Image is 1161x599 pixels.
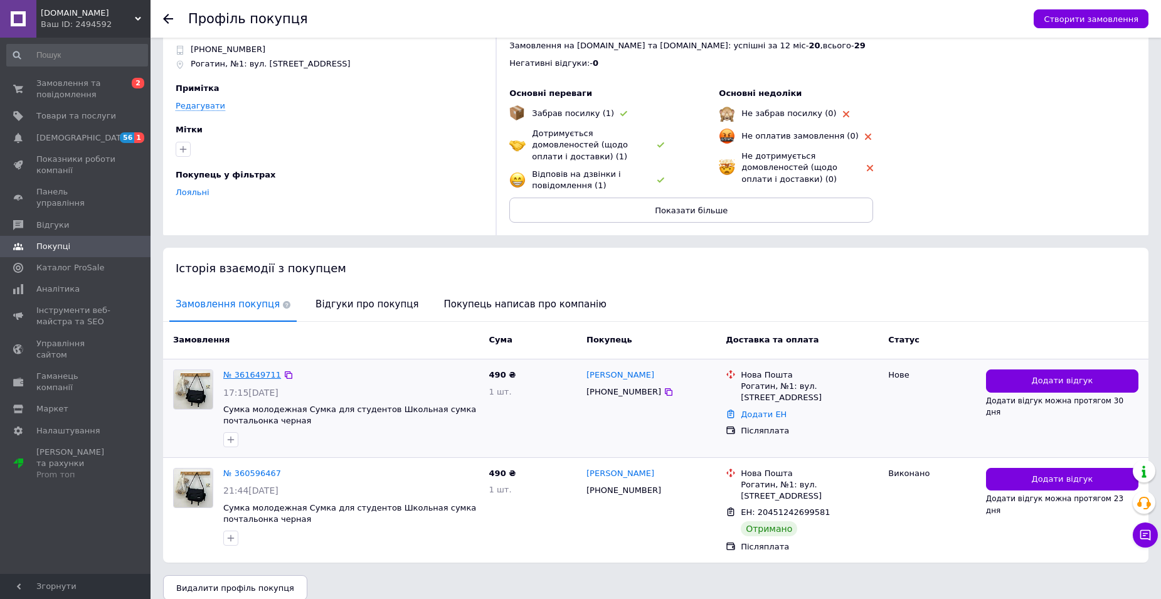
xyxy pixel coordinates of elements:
[986,369,1138,393] button: Додати відгук
[223,469,281,478] a: № 360596467
[1031,474,1093,485] span: Додати відгук
[509,41,865,50] span: Замовлення на [DOMAIN_NAME] та [DOMAIN_NAME]: успішні за 12 міс - , всього -
[176,83,220,93] span: Примітка
[867,165,873,171] img: rating-tag-type
[584,384,664,400] div: [PHONE_NUMBER]
[1044,14,1138,24] span: Створити замовлення
[1034,9,1148,28] button: Створити замовлення
[620,111,627,117] img: rating-tag-type
[41,8,135,19] span: tehno-mag.in.ua
[176,188,209,197] a: Лояльні
[191,58,351,70] p: Рогатин, №1: вул. [STREET_ADDRESS]
[174,370,213,409] img: Фото товару
[741,410,787,419] a: Додати ЕН
[36,371,116,393] span: Гаманець компанії
[865,134,871,140] img: rating-tag-type
[169,289,297,321] span: Замовлення покупця
[36,284,80,295] span: Аналітика
[174,469,213,507] img: Фото товару
[36,241,70,252] span: Покупці
[176,101,225,111] a: Редагувати
[741,151,837,183] span: Не дотримується домовленостей (щодо оплати і доставки) (0)
[489,485,512,494] span: 1 шт.
[132,78,144,88] span: 2
[176,169,480,181] div: Покупець у фільтрах
[120,132,134,143] span: 56
[1031,375,1093,387] span: Додати відгук
[36,425,100,437] span: Налаштування
[163,14,173,24] div: Повернутися назад
[509,88,592,98] span: Основні переваги
[489,370,516,379] span: 490 ₴
[741,131,858,140] span: Не оплатив замовлення (0)
[438,289,613,321] span: Покупець написав про компанію
[36,469,116,480] div: Prom топ
[41,19,151,30] div: Ваш ID: 2494592
[655,206,728,215] span: Показати більше
[36,262,104,273] span: Каталог ProSale
[741,468,878,479] div: Нова Пошта
[532,129,628,161] span: Дотримується домовленостей (щодо оплати і доставки) (1)
[36,132,129,144] span: [DEMOGRAPHIC_DATA]
[509,198,873,223] button: Показати більше
[586,468,654,480] a: [PERSON_NAME]
[509,105,524,120] img: emoji
[986,468,1138,491] button: Додати відгук
[888,369,976,381] div: Нове
[191,44,265,55] p: [PHONE_NUMBER]
[657,142,664,148] img: rating-tag-type
[36,78,116,100] span: Замовлення та повідомлення
[719,88,802,98] span: Основні недоліки
[489,469,516,478] span: 490 ₴
[741,109,836,118] span: Не забрав посилку (0)
[36,338,116,361] span: Управління сайтом
[176,125,203,134] span: Мітки
[586,369,654,381] a: [PERSON_NAME]
[134,132,144,143] span: 1
[36,447,116,481] span: [PERSON_NAME] та рахунки
[741,541,878,553] div: Післяплата
[489,335,512,344] span: Cума
[223,370,281,379] a: № 361649711
[843,111,849,117] img: rating-tag-type
[726,335,819,344] span: Доставка та оплата
[986,494,1123,514] span: Додати відгук можна протягом 23 дня
[36,110,116,122] span: Товари та послуги
[36,154,116,176] span: Показники роботи компанії
[188,11,308,26] h1: Профіль покупця
[741,369,878,381] div: Нова Пошта
[509,58,593,68] span: Негативні відгуки: -
[36,186,116,209] span: Панель управління
[1133,522,1158,548] button: Чат з покупцем
[986,396,1123,416] span: Додати відгук можна протягом 30 дня
[741,381,878,403] div: Рогатин, №1: вул. [STREET_ADDRESS]
[223,405,476,426] a: Сумка молодежная Сумка для студентов Школьная сумка почтальонка черная
[223,503,476,524] a: Сумка молодежная Сумка для студентов Школьная сумка почтальонка черная
[719,159,735,176] img: emoji
[741,425,878,437] div: Післяплата
[509,137,526,153] img: emoji
[36,220,69,231] span: Відгуки
[584,482,664,499] div: [PHONE_NUMBER]
[509,172,526,188] img: emoji
[586,335,632,344] span: Покупець
[532,169,620,190] span: Відповів на дзвінки і повідомлення (1)
[741,479,878,502] div: Рогатин, №1: вул. [STREET_ADDRESS]
[741,507,830,517] span: ЕН: 20451242699581
[223,388,278,398] span: 17:15[DATE]
[719,105,735,122] img: emoji
[532,109,614,118] span: Забрав посилку (1)
[854,41,866,50] span: 29
[888,335,920,344] span: Статус
[888,468,976,479] div: Виконано
[741,521,797,536] div: Отримано
[173,369,213,410] a: Фото товару
[36,305,116,327] span: Інструменти веб-майстра та SEO
[173,335,230,344] span: Замовлення
[36,403,68,415] span: Маркет
[176,262,346,275] span: Історія взаємодії з покупцем
[719,128,735,144] img: emoji
[309,289,425,321] span: Відгуки про покупця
